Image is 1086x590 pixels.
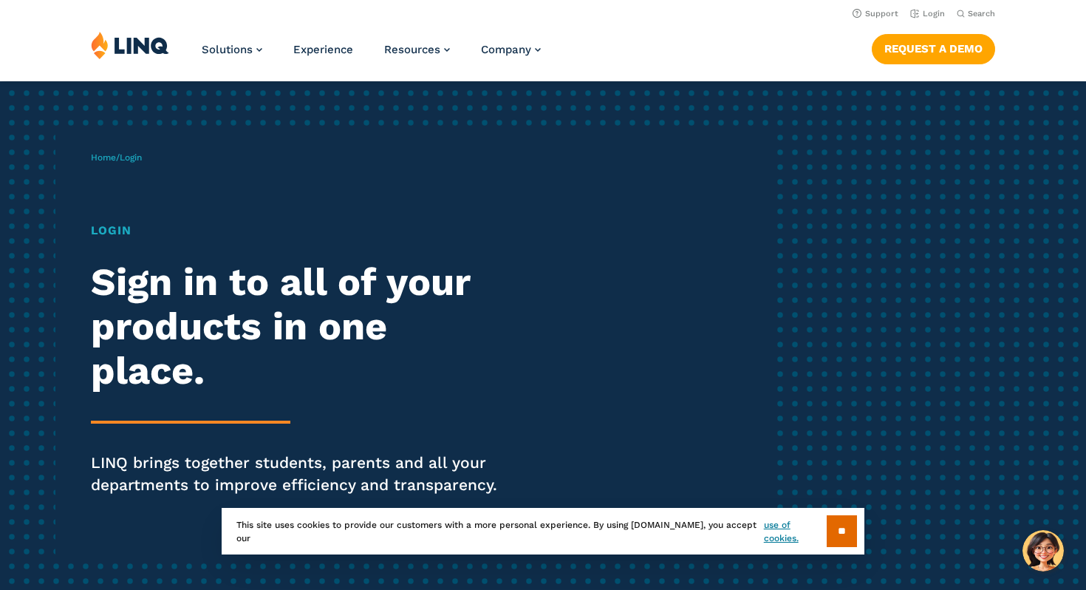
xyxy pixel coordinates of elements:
[91,222,509,240] h1: Login
[968,9,995,18] span: Search
[202,43,262,56] a: Solutions
[91,260,509,393] h2: Sign in to all of your products in one place.
[384,43,440,56] span: Resources
[481,43,541,56] a: Company
[120,152,142,163] span: Login
[910,9,945,18] a: Login
[202,31,541,80] nav: Primary Navigation
[91,31,169,59] img: LINQ | K‑12 Software
[91,152,116,163] a: Home
[91,452,509,496] p: LINQ brings together students, parents and all your departments to improve efficiency and transpa...
[384,43,450,56] a: Resources
[481,43,531,56] span: Company
[957,8,995,19] button: Open Search Bar
[764,518,827,545] a: use of cookies.
[222,508,864,555] div: This site uses cookies to provide our customers with a more personal experience. By using [DOMAIN...
[91,152,142,163] span: /
[293,43,353,56] a: Experience
[872,31,995,64] nav: Button Navigation
[202,43,253,56] span: Solutions
[872,34,995,64] a: Request a Demo
[1022,530,1064,572] button: Hello, have a question? Let’s chat.
[853,9,898,18] a: Support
